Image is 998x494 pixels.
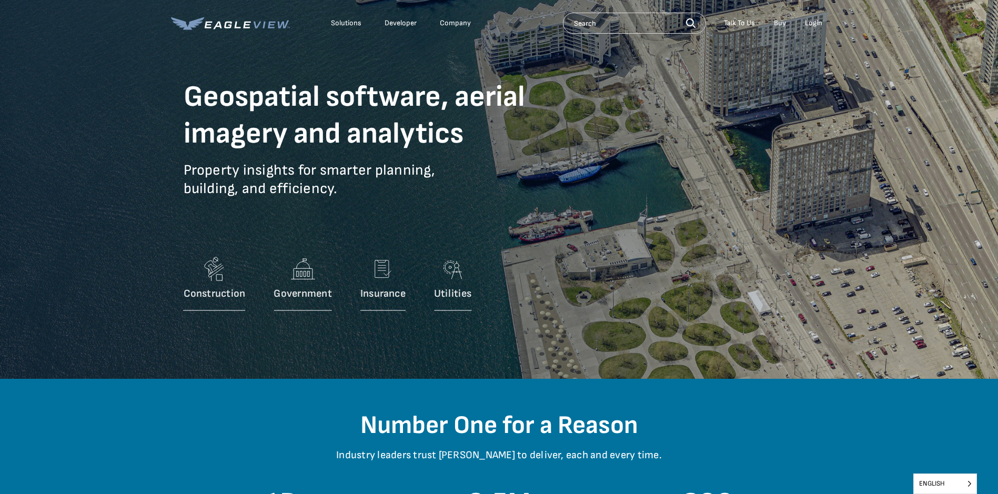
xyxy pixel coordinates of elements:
[184,287,246,300] p: Construction
[805,18,822,28] div: Login
[563,13,706,34] input: Search
[774,18,786,28] a: Buy
[191,449,807,478] p: Industry leaders trust [PERSON_NAME] to deliver, each and every time.
[914,474,976,493] span: English
[191,410,807,441] h2: Number One for a Reason
[434,253,471,316] a: Utilities
[724,18,755,28] div: Talk To Us
[913,473,977,494] aside: Language selected: English
[360,287,406,300] p: Insurance
[274,287,331,300] p: Government
[274,253,331,316] a: Government
[434,287,471,300] p: Utilities
[184,253,246,316] a: Construction
[184,79,562,153] h1: Geospatial software, aerial imagery and analytics
[385,18,417,28] a: Developer
[331,18,361,28] div: Solutions
[184,161,562,214] p: Property insights for smarter planning, building, and efficiency.
[440,18,471,28] div: Company
[360,253,406,316] a: Insurance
